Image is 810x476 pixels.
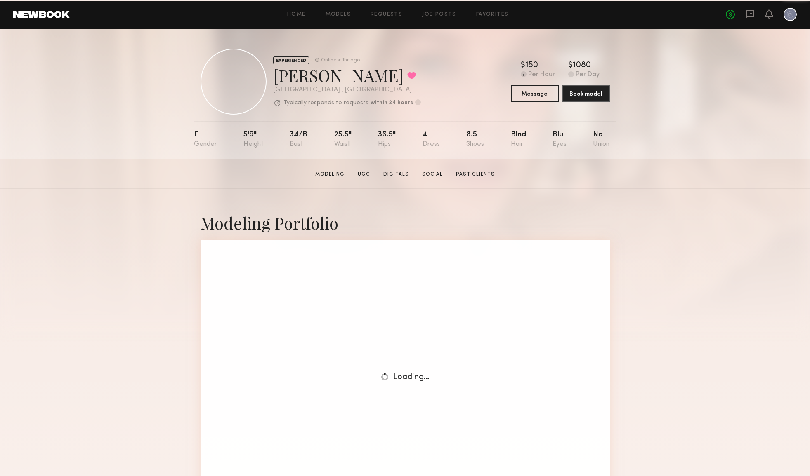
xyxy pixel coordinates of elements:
div: 1080 [573,61,591,70]
a: Models [326,12,351,17]
div: F [194,131,217,148]
a: Social [419,171,446,178]
b: within 24 hours [371,100,413,106]
a: Home [287,12,306,17]
a: Past Clients [453,171,498,178]
a: Job Posts [422,12,456,17]
a: Favorites [476,12,509,17]
div: Modeling Portfolio [201,212,610,234]
button: Message [511,85,559,102]
div: 36.5" [378,131,396,148]
a: Modeling [312,171,348,178]
div: EXPERIENCED [273,56,309,64]
div: Per Day [576,71,600,79]
button: Book model [562,85,610,102]
div: 25.5" [334,131,352,148]
div: [GEOGRAPHIC_DATA] , [GEOGRAPHIC_DATA] [273,87,421,94]
div: [PERSON_NAME] [273,64,421,86]
div: Per Hour [528,71,555,79]
div: 4 [423,131,440,148]
div: 34/b [290,131,307,148]
span: Loading… [393,373,429,381]
div: $ [568,61,573,70]
div: No [593,131,609,148]
div: 5'9" [243,131,263,148]
p: Typically responds to requests [283,100,368,106]
div: 8.5 [466,131,484,148]
div: 150 [525,61,538,70]
div: Blnd [511,131,526,148]
div: Blu [553,131,567,148]
div: $ [521,61,525,70]
a: UGC [354,171,373,178]
div: Online < 1hr ago [321,58,360,63]
a: Digitals [380,171,412,178]
a: Requests [371,12,402,17]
